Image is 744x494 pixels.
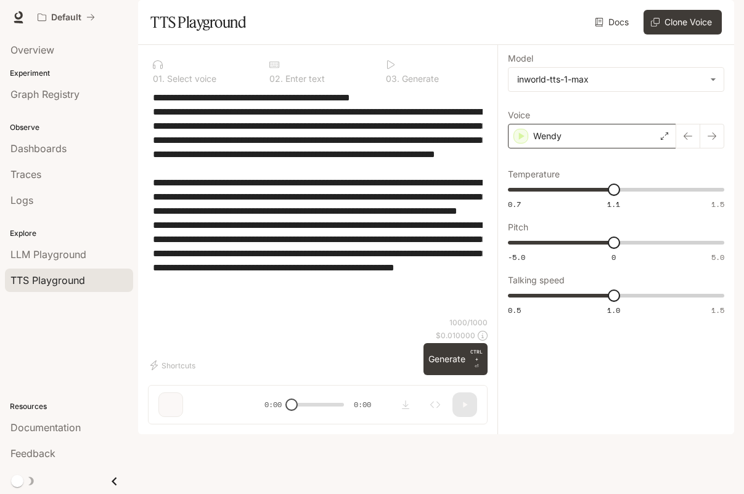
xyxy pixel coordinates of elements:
[148,355,200,375] button: Shortcuts
[283,75,325,83] p: Enter text
[399,75,439,83] p: Generate
[644,10,722,34] button: Clone Voice
[153,75,165,83] p: 0 1 .
[508,305,521,315] span: 0.5
[449,317,488,328] p: 1000 / 1000
[711,305,724,315] span: 1.5
[32,5,100,30] button: All workspaces
[607,305,620,315] span: 1.0
[423,343,488,375] button: GenerateCTRL +⏎
[711,199,724,209] span: 1.5
[508,252,525,262] span: -5.0
[165,75,216,83] p: Select voice
[533,130,562,142] p: Wendy
[607,199,620,209] span: 1.1
[508,170,560,179] p: Temperature
[509,68,724,91] div: inworld-tts-1-max
[508,276,565,285] p: Talking speed
[470,348,483,363] p: CTRL +
[508,199,521,209] span: 0.7
[517,73,704,86] div: inworld-tts-1-max
[150,10,246,34] h1: TTS Playground
[592,10,634,34] a: Docs
[436,330,475,341] p: $ 0.010000
[386,75,399,83] p: 0 3 .
[51,12,81,23] p: Default
[711,252,724,262] span: 5.0
[508,223,528,232] p: Pitch
[611,252,616,262] span: 0
[470,348,483,370] p: ⏎
[508,54,533,63] p: Model
[269,75,283,83] p: 0 2 .
[508,111,530,119] p: Voice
